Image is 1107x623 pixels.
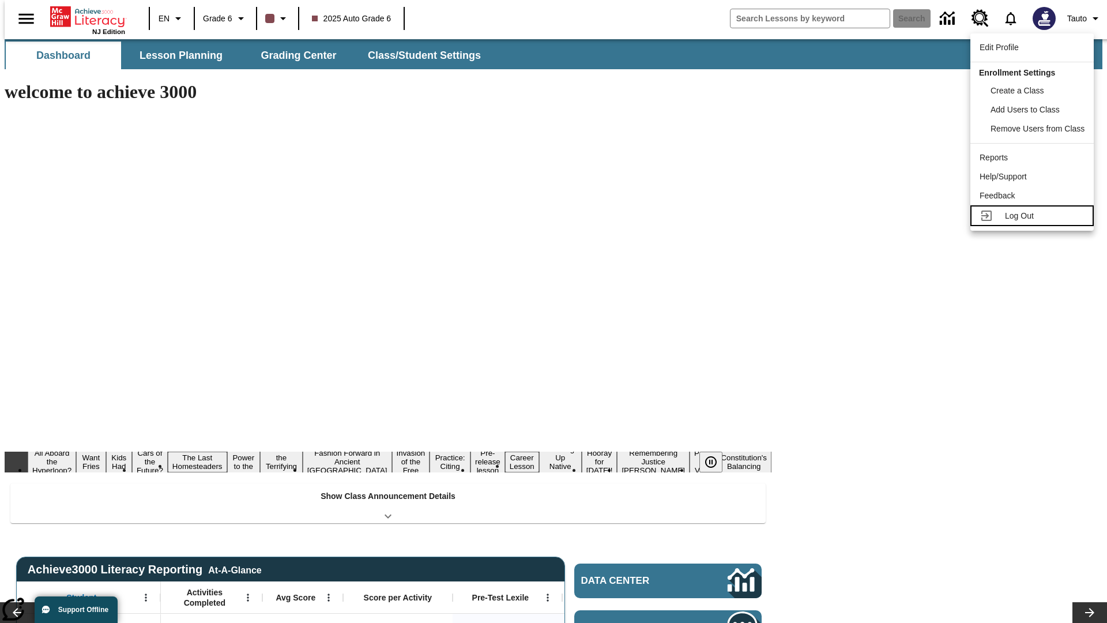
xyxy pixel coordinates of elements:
[980,43,1019,52] span: Edit Profile
[980,191,1015,200] span: Feedback
[991,124,1085,133] span: Remove Users from Class
[991,86,1044,95] span: Create a Class
[980,172,1027,181] span: Help/Support
[1005,211,1034,220] span: Log Out
[991,105,1060,114] span: Add Users to Class
[980,153,1008,162] span: Reports
[979,68,1055,77] span: Enrollment Settings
